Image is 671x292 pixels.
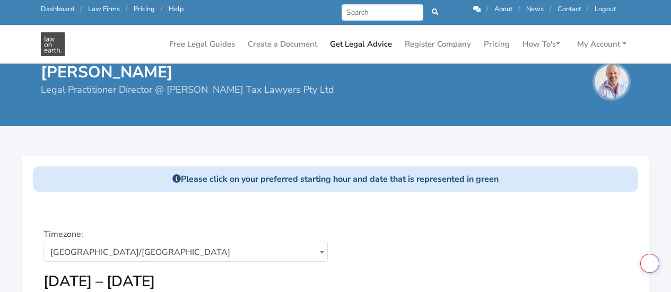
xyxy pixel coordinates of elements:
[43,242,328,262] span: Australia/Brisbane
[43,272,155,291] h2: [DATE] – [DATE]
[342,4,424,21] input: Search
[41,83,334,97] span: Legal Practitioner Director @ [PERSON_NAME] Tax Lawyers Pty Ltd
[494,4,512,14] a: About
[134,4,155,14] a: Pricing
[88,4,120,14] a: Law Firms
[518,4,520,14] span: /
[326,34,396,55] a: Get Legal Advice
[526,4,544,14] a: News
[518,34,564,55] a: How To's
[480,34,514,55] a: Pricing
[587,4,589,14] span: /
[165,34,239,55] a: Free Legal Guides
[400,34,475,55] a: Register Company
[595,65,629,99] img: Mark Mathews
[126,4,128,14] span: /
[486,4,489,14] span: /
[41,32,65,56] img: Mark Mathews - Advisor
[41,4,74,14] a: Dashboard
[550,4,552,14] span: /
[41,63,173,83] h1: [PERSON_NAME]
[557,4,581,14] a: Contact
[595,4,616,14] a: Logout
[243,34,321,55] a: Create a Document
[80,4,82,14] span: /
[573,34,631,55] a: My Account
[161,4,163,14] span: /
[43,228,328,262] p: Timezone:
[172,173,499,185] strong: Please click on your preferred starting hour and date that is represented in green
[169,4,184,14] a: Help
[44,242,327,262] span: Australia/Brisbane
